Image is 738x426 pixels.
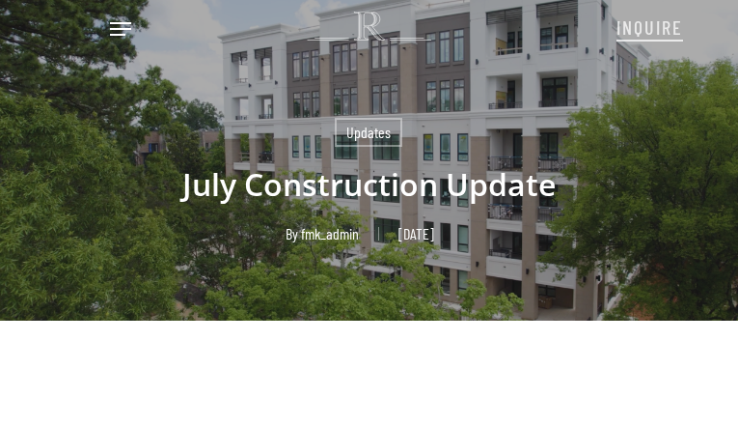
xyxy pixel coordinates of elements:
a: fmk_admin [301,224,359,242]
a: Updates [335,118,402,147]
h1: July Construction Update [44,147,694,222]
a: INQUIRE [616,6,683,46]
span: [DATE] [378,227,453,241]
span: By [286,227,298,241]
span: INQUIRE [616,15,683,39]
a: Navigation Menu [110,19,131,39]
